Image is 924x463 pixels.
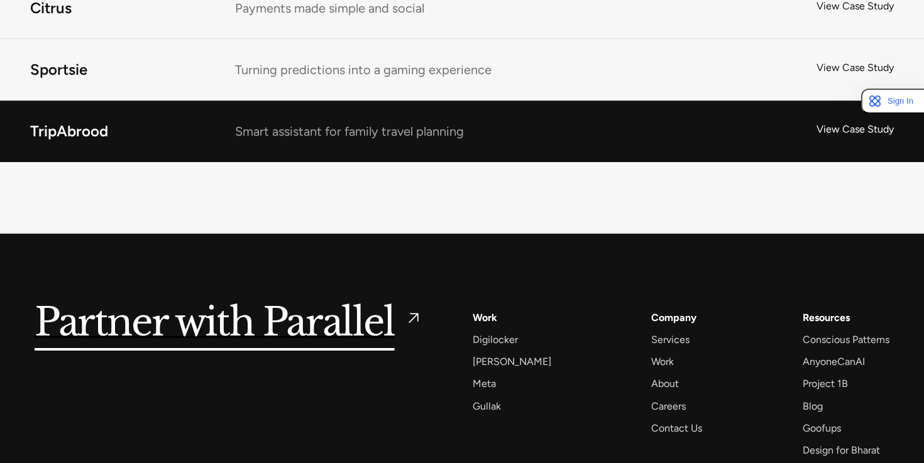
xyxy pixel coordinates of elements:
[803,420,841,437] a: Goofups
[473,398,501,415] a: Gullak
[651,331,690,348] a: Services
[651,398,686,415] a: Careers
[651,375,679,392] a: About
[473,353,551,370] a: [PERSON_NAME]
[473,309,497,326] a: Work
[803,353,865,370] a: AnyoneCanAI
[803,375,848,392] a: Project 1B
[473,331,518,348] a: Digilocker
[35,309,395,338] h5: Partner with Parallel
[35,309,422,338] a: Partner with Parallel
[473,375,496,392] a: Meta
[803,442,880,459] a: Design for Bharat
[651,420,702,437] a: Contact Us
[651,353,674,370] a: Work
[803,398,823,415] a: Blog
[651,309,696,326] a: Company
[803,309,850,326] div: Resources
[803,331,889,348] a: Conscious Patterns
